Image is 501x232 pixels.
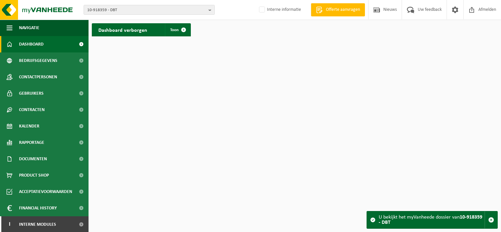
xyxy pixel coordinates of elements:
[19,85,44,102] span: Gebruikers
[258,5,301,15] label: Interne informatie
[165,23,190,36] a: Toon
[19,134,44,151] span: Rapportage
[379,215,482,225] strong: 10-918359 - DBT
[87,5,206,15] span: 10-918359 - DBT
[19,184,72,200] span: Acceptatievoorwaarden
[84,5,215,15] button: 10-918359 - DBT
[379,211,485,228] div: U bekijkt het myVanheede dossier van
[19,200,57,216] span: Financial History
[19,69,57,85] span: Contactpersonen
[19,118,39,134] span: Kalender
[19,102,45,118] span: Contracten
[19,151,47,167] span: Documenten
[170,28,179,32] span: Toon
[324,7,362,13] span: Offerte aanvragen
[19,36,44,52] span: Dashboard
[92,23,154,36] h2: Dashboard verborgen
[311,3,365,16] a: Offerte aanvragen
[19,52,57,69] span: Bedrijfsgegevens
[19,167,49,184] span: Product Shop
[19,20,39,36] span: Navigatie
